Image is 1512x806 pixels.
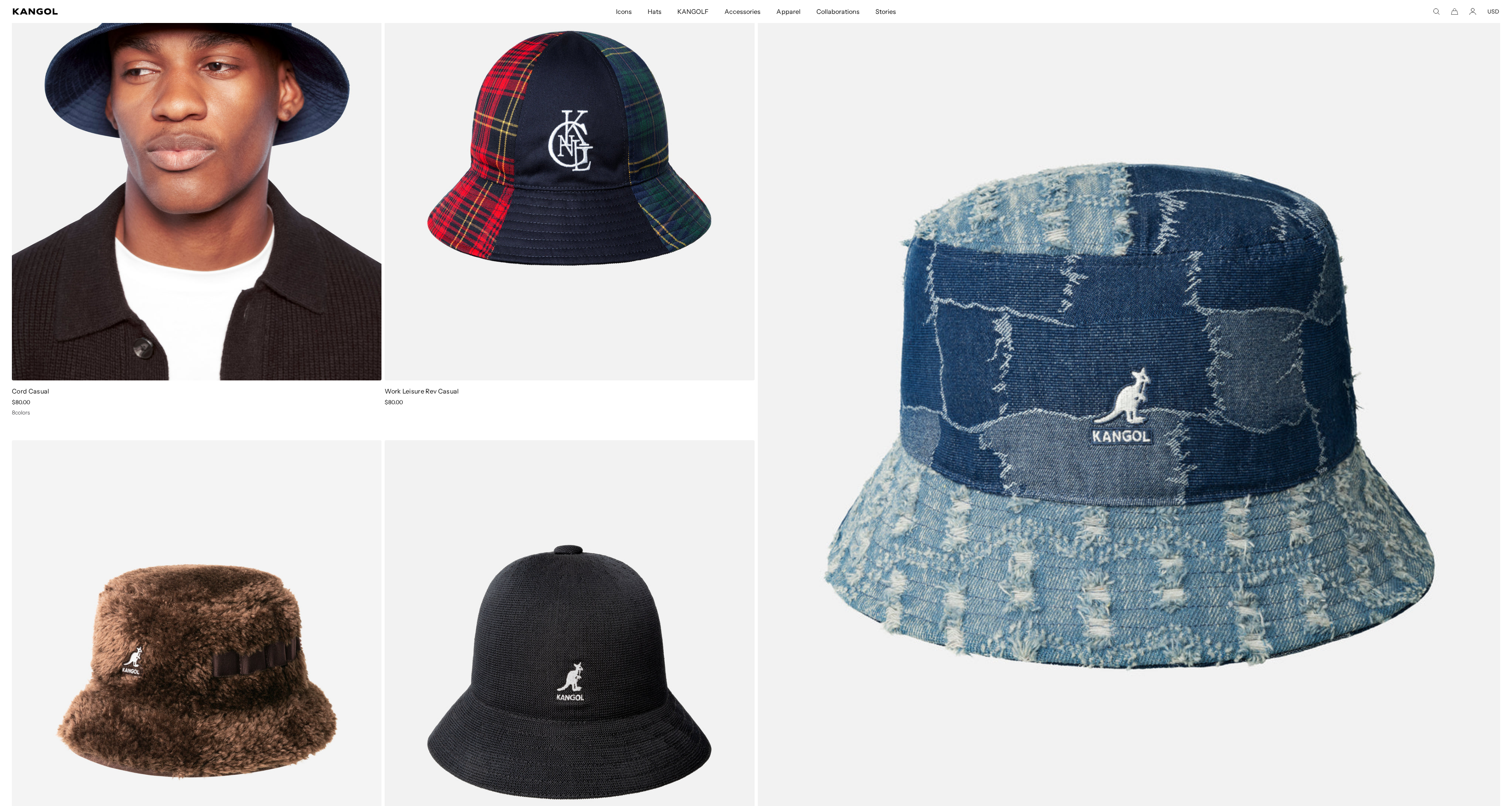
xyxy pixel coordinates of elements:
[12,409,381,416] div: 8 colors
[12,399,30,406] span: $80.00
[13,8,410,15] a: Kangol
[385,399,403,406] span: $80.00
[1433,8,1440,15] summary: Search here
[1487,8,1499,15] button: USD
[1451,8,1458,15] button: Cart
[1469,8,1476,15] a: Account
[385,387,459,395] a: Work Leisure Rev Casual
[12,387,50,395] a: Cord Casual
